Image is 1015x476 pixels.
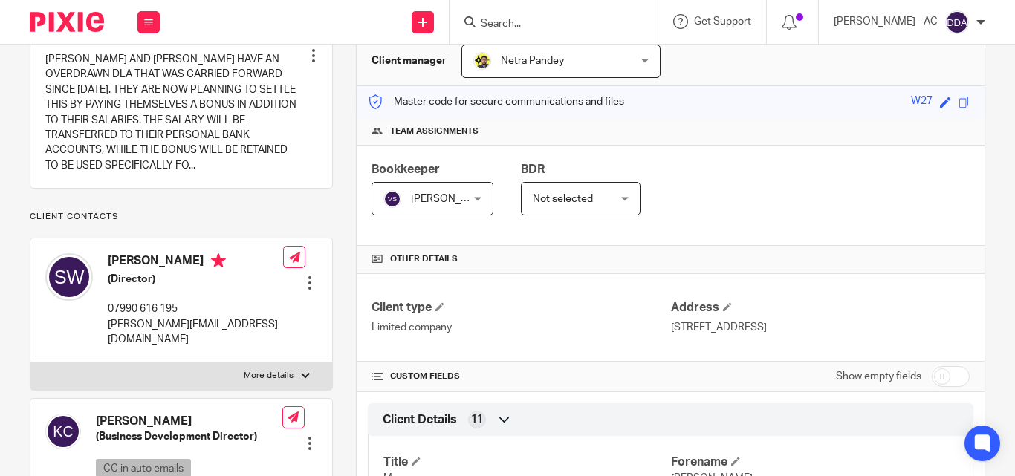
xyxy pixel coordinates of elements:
[96,414,282,429] h4: [PERSON_NAME]
[96,429,282,444] h5: (Business Development Director)
[383,454,670,470] h4: Title
[521,163,545,175] span: BDR
[372,300,670,316] h4: Client type
[372,320,670,335] p: Limited company
[45,414,81,449] img: svg%3E
[390,125,479,137] span: Team assignments
[671,454,958,470] h4: Forename
[390,253,458,265] span: Other details
[372,163,440,175] span: Bookkeeper
[244,370,294,382] p: More details
[383,190,401,208] img: svg%3E
[30,12,104,32] img: Pixie
[501,56,564,66] span: Netra Pandey
[473,52,491,70] img: Netra-New-Starbridge-Yellow.jpg
[471,412,483,427] span: 11
[694,16,751,27] span: Get Support
[108,317,283,348] p: [PERSON_NAME][EMAIL_ADDRESS][DOMAIN_NAME]
[108,272,283,287] h5: (Director)
[30,211,333,223] p: Client contacts
[211,253,226,268] i: Primary
[479,18,613,31] input: Search
[836,369,921,384] label: Show empty fields
[383,412,457,428] span: Client Details
[372,53,447,68] h3: Client manager
[108,253,283,272] h4: [PERSON_NAME]
[834,14,938,29] p: [PERSON_NAME] - AC
[671,300,970,316] h4: Address
[911,94,933,111] div: W27
[945,10,969,34] img: svg%3E
[671,320,970,335] p: [STREET_ADDRESS]
[411,194,493,204] span: [PERSON_NAME]
[533,194,593,204] span: Not selected
[372,371,670,382] h4: CUSTOM FIELDS
[368,94,624,109] p: Master code for secure communications and files
[45,253,93,301] img: svg%3E
[108,301,283,316] p: 07990 616 195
